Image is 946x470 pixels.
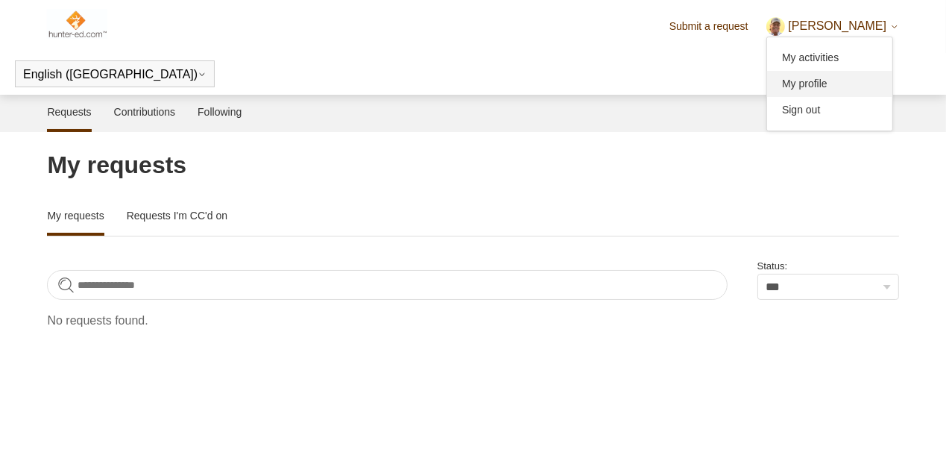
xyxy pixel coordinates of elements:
a: Contributions [114,95,176,129]
a: Requests I'm CC'd on [127,198,227,233]
a: Requests [47,95,91,129]
a: Following [198,95,242,129]
button: [PERSON_NAME] [766,17,899,36]
p: No requests found. [47,312,898,330]
a: My requests [47,198,104,233]
label: Status: [757,259,899,274]
span: [PERSON_NAME] [789,19,887,32]
a: My activities [767,45,892,71]
a: My profile [767,71,892,97]
button: English ([GEOGRAPHIC_DATA]) [23,68,206,81]
img: Hunter-Ed Help Center home page [47,9,107,39]
a: Submit a request [669,19,763,34]
h1: My requests [47,147,898,183]
a: Sign out [767,97,892,123]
